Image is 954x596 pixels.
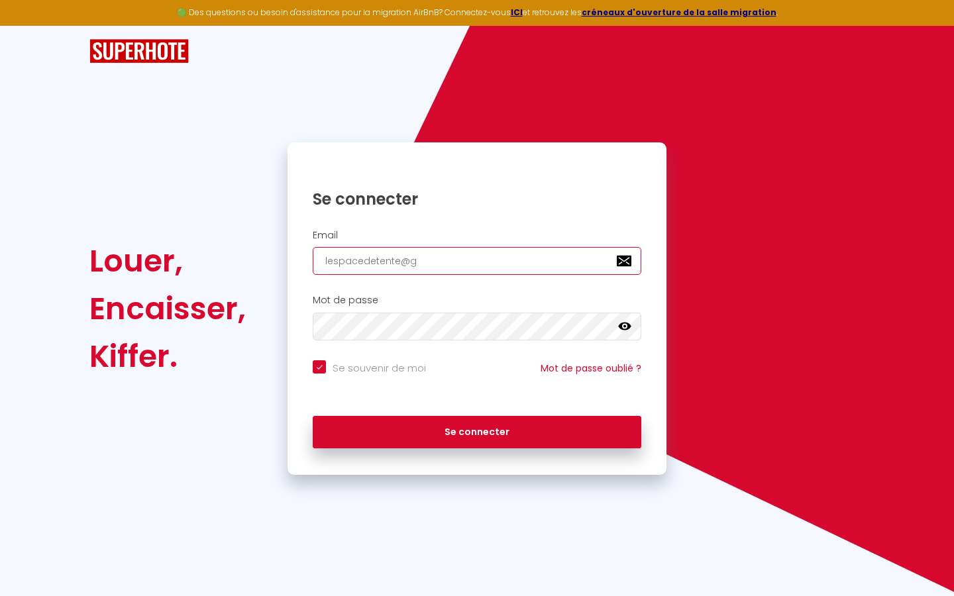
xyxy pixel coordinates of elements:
[313,230,641,241] h2: Email
[313,416,641,449] button: Se connecter
[89,332,246,380] div: Kiffer.
[89,285,246,332] div: Encaisser,
[541,362,641,375] a: Mot de passe oublié ?
[313,247,641,275] input: Ton Email
[89,237,246,285] div: Louer,
[89,39,189,64] img: SuperHote logo
[11,5,50,45] button: Ouvrir le widget de chat LiveChat
[511,7,523,18] a: ICI
[313,295,641,306] h2: Mot de passe
[313,189,641,209] h1: Se connecter
[582,7,776,18] a: créneaux d'ouverture de la salle migration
